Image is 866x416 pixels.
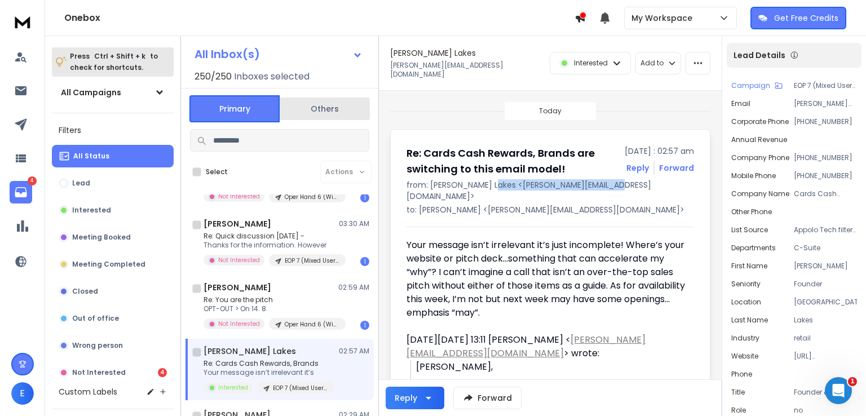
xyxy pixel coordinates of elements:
[52,122,174,138] h3: Filters
[10,181,32,203] a: 4
[731,135,787,144] p: Annual Revenue
[774,12,838,24] p: Get Free Credits
[360,321,369,330] div: 1
[11,382,34,405] button: E
[185,43,372,65] button: All Inbox(s)
[92,50,147,63] span: Ctrl + Shift + k
[273,384,327,392] p: EOP 7 (Mixed Users and Lists)
[204,232,339,241] p: Re: Quick discussion [DATE] -
[794,334,857,343] p: retail
[204,368,334,377] p: Your message isn’t irrelevant it’s
[234,70,310,83] h3: Inboxes selected
[731,406,746,415] p: role
[731,153,789,162] p: Company Phone
[794,352,857,361] p: [URL][DOMAIN_NAME]
[825,377,852,404] iframe: Intercom live chat
[72,179,90,188] p: Lead
[204,241,339,250] p: Thanks for the information. However
[72,260,145,269] p: Meeting Completed
[70,51,158,73] p: Press to check for shortcuts.
[158,368,167,377] div: 4
[794,298,857,307] p: [GEOGRAPHIC_DATA]
[731,189,789,198] p: Company Name
[338,283,369,292] p: 02:59 AM
[204,359,334,368] p: Re: Cards Cash Rewards, Brands
[52,81,174,104] button: All Campaigns
[195,48,260,60] h1: All Inbox(s)
[794,117,857,126] p: [PHONE_NUMBER]
[339,219,369,228] p: 03:30 AM
[204,304,339,313] p: OPT-OUT > On 14. 8.
[72,206,111,215] p: Interested
[204,218,271,229] h1: [PERSON_NAME]
[72,233,131,242] p: Meeting Booked
[731,334,759,343] p: Industry
[73,152,109,161] p: All Status
[640,59,664,68] p: Add to
[206,167,228,176] label: Select
[731,262,767,271] p: First Name
[574,59,608,68] p: Interested
[731,225,768,234] p: List Source
[625,145,694,157] p: [DATE] : 02:57 am
[59,386,117,397] h3: Custom Labels
[794,225,857,234] p: Appolo Tech filter 1st 50K 2025
[28,176,37,185] p: 4
[72,341,123,350] p: Wrong person
[453,387,522,409] button: Forward
[407,179,694,202] p: from: [PERSON_NAME] Lakes <[PERSON_NAME][EMAIL_ADDRESS][DOMAIN_NAME]>
[731,352,758,361] p: Website
[407,204,694,215] p: to: [PERSON_NAME] <[PERSON_NAME][EMAIL_ADDRESS][DOMAIN_NAME]>
[750,7,846,29] button: Get Free Credits
[285,320,339,329] p: Oper Hand 6 (Winner content)
[794,81,857,90] p: EOP 7 (Mixed Users and Lists)
[386,387,444,409] button: Reply
[204,295,339,304] p: Re: You are the pitch
[731,171,776,180] p: Mobile Phone
[285,193,339,201] p: Oper Hand 6 (Winner content)
[218,192,260,201] p: Not Interested
[285,256,339,265] p: EOP 7 (Mixed Users and Lists)
[204,346,296,357] h1: [PERSON_NAME] Lakes
[52,280,174,303] button: Closed
[659,162,694,174] div: Forward
[731,81,783,90] button: Campaign
[731,388,745,397] p: Title
[52,334,174,357] button: Wrong person
[52,307,174,330] button: Out of office
[794,153,857,162] p: [PHONE_NUMBER]
[631,12,697,24] p: My Workspace
[72,287,98,296] p: Closed
[72,314,119,323] p: Out of office
[52,226,174,249] button: Meeting Booked
[794,262,857,271] p: [PERSON_NAME]
[52,145,174,167] button: All Status
[731,298,761,307] p: location
[11,11,34,32] img: logo
[731,81,770,90] p: Campaign
[794,99,857,108] p: [PERSON_NAME][EMAIL_ADDRESS][DOMAIN_NAME]
[407,145,618,177] h1: Re: Cards Cash Rewards, Brands are switching to this email model!
[794,244,857,253] p: C-Suite
[280,96,370,121] button: Others
[734,50,785,61] p: Lead Details
[794,280,857,289] p: Founder
[189,95,280,122] button: Primary
[731,99,750,108] p: Email
[794,316,857,325] p: Lakes
[731,207,772,216] p: Other Phone
[848,377,857,386] span: 1
[52,172,174,194] button: Lead
[390,47,476,59] h1: [PERSON_NAME] Lakes
[72,368,126,377] p: Not Interested
[794,406,857,415] p: no
[539,107,562,116] p: Today
[794,388,857,397] p: Founder & CEO
[731,316,768,325] p: Last Name
[52,361,174,384] button: Not Interested4
[360,257,369,266] div: 1
[218,383,248,392] p: Interested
